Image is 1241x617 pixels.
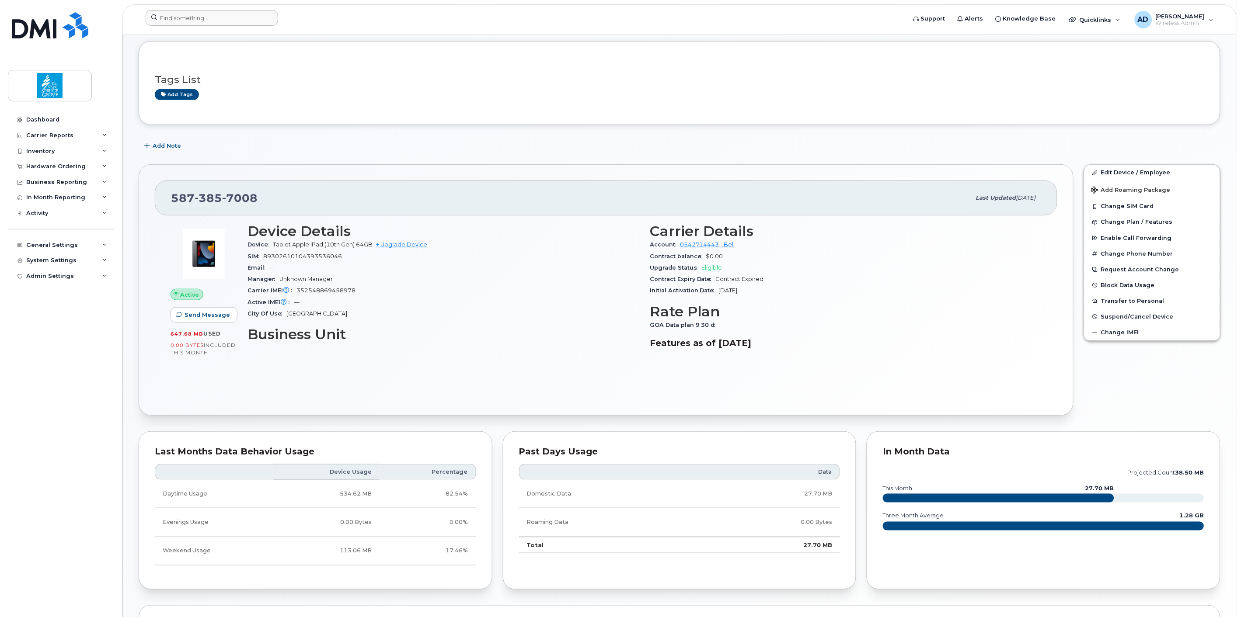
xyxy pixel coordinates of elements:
span: used [203,330,221,337]
span: 647.68 MB [171,331,203,337]
div: Quicklinks [1063,11,1127,28]
h3: Business Unit [248,326,639,342]
span: Carrier IMEI [248,287,296,294]
td: Roaming Data [519,508,699,537]
h3: Rate Plan [650,304,1042,319]
td: 113.06 MB [273,537,380,565]
td: Total [519,537,699,553]
td: 17.46% [380,537,476,565]
span: Active IMEI [248,299,294,305]
td: Weekend Usage [155,537,273,565]
span: SIM [248,253,263,260]
div: Last Months Data Behavior Usage [155,447,476,456]
span: Unknown Manager [279,276,333,282]
h3: Tags List [155,74,1204,85]
span: Add Note [153,142,181,150]
text: 27.70 MB [1085,485,1114,492]
span: Email [248,264,269,271]
div: Past Days Usage [519,447,840,456]
span: Quicklinks [1080,16,1112,23]
span: — [269,264,275,271]
input: Find something... [146,10,278,26]
span: [DATE] [1016,194,1036,201]
span: 7008 [222,191,258,205]
button: Block Data Usage [1084,277,1220,293]
span: Contract balance [650,253,706,260]
span: Support [921,14,945,23]
tr: Weekdays from 6:00pm to 8:00am [155,508,476,537]
span: Enable Call Forwarding [1101,235,1172,241]
span: 587 [171,191,258,205]
span: Active [181,291,199,299]
td: 27.70 MB [699,480,840,508]
button: Send Message [171,307,237,323]
button: Change SIM Card [1084,198,1220,214]
td: 27.70 MB [699,537,840,553]
th: Percentage [380,464,476,480]
button: Add Note [139,138,188,154]
button: Transfer to Personal [1084,293,1220,309]
span: Change Plan / Features [1101,219,1173,225]
a: Alerts [952,10,990,28]
a: + Upgrade Device [376,241,427,248]
span: AD [1138,14,1149,25]
td: Evenings Usage [155,508,273,537]
a: Add tags [155,89,199,100]
span: Eligible [702,264,722,271]
td: Daytime Usage [155,480,273,508]
span: 0.00 Bytes [171,342,204,348]
td: 0.00 Bytes [699,508,840,537]
text: 1.28 GB [1180,512,1204,519]
span: Contract Expiry Date [650,276,716,282]
a: 0542714443 - Bell [680,241,735,248]
span: GOA Data plan 9 30 d [650,322,720,328]
text: this month [882,485,913,492]
span: Tablet Apple iPad (10th Gen) 64GB [273,241,373,248]
th: Device Usage [273,464,380,480]
span: Suspend/Cancel Device [1101,313,1174,320]
span: [GEOGRAPHIC_DATA] [286,310,347,317]
td: 0.00% [380,508,476,537]
h3: Features as of [DATE] [650,338,1042,348]
span: Add Roaming Package [1091,187,1171,195]
h3: Carrier Details [650,223,1042,239]
button: Change Plan / Features [1084,214,1220,230]
button: Change Phone Number [1084,246,1220,262]
button: Enable Call Forwarding [1084,230,1220,246]
span: Knowledge Base [1003,14,1056,23]
td: Domestic Data [519,480,699,508]
td: 534.62 MB [273,480,380,508]
button: Add Roaming Package [1084,180,1220,198]
div: Allan Dumapal [1129,11,1220,28]
span: City Of Use [248,310,286,317]
span: [DATE] [719,287,738,294]
span: — [294,299,300,305]
button: Request Account Change [1084,262,1220,277]
span: Upgrade Status [650,264,702,271]
td: 82.54% [380,480,476,508]
button: Change IMEI [1084,325,1220,340]
span: $0.00 [706,253,723,260]
text: three month average [882,512,944,519]
span: 89302610104393536046 [263,253,342,260]
a: Knowledge Base [990,10,1062,28]
span: 385 [195,191,222,205]
a: Edit Device / Employee [1084,165,1220,180]
span: Send Message [185,311,230,319]
h3: Device Details [248,223,639,239]
button: Suspend/Cancel Device [1084,309,1220,325]
span: 352548869458978 [296,287,356,294]
tr: Friday from 6:00pm to Monday 8:00am [155,537,476,565]
tspan: 38.50 MB [1175,469,1204,476]
span: Initial Activation Date [650,287,719,294]
span: Account [650,241,680,248]
td: 0.00 Bytes [273,508,380,537]
span: Device [248,241,273,248]
span: [PERSON_NAME] [1156,13,1205,20]
span: Manager [248,276,279,282]
img: image20231002-3703462-18bu571.jpeg [178,228,230,280]
div: In Month Data [883,447,1204,456]
span: Alerts [965,14,983,23]
a: Support [907,10,952,28]
th: Data [699,464,840,480]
